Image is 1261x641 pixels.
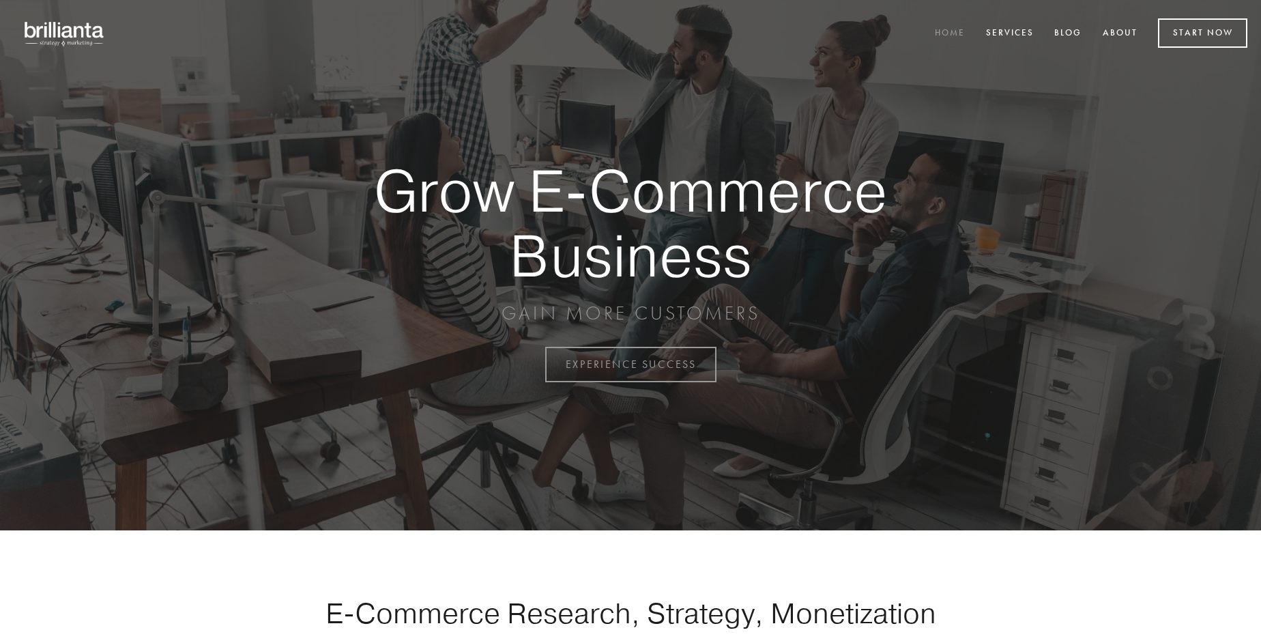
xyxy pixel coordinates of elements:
a: About [1094,23,1146,45]
a: Start Now [1158,18,1247,48]
img: brillianta - research, strategy, marketing [14,14,116,53]
p: GAIN MORE CUSTOMERS [326,301,935,326]
a: Blog [1045,23,1090,45]
a: Home [926,23,974,45]
a: EXPERIENCE SUCCESS [545,347,716,382]
strong: Grow E-Commerce Business [326,158,935,287]
h1: E-Commerce Research, Strategy, Monetization [282,596,979,630]
a: Services [977,23,1043,45]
